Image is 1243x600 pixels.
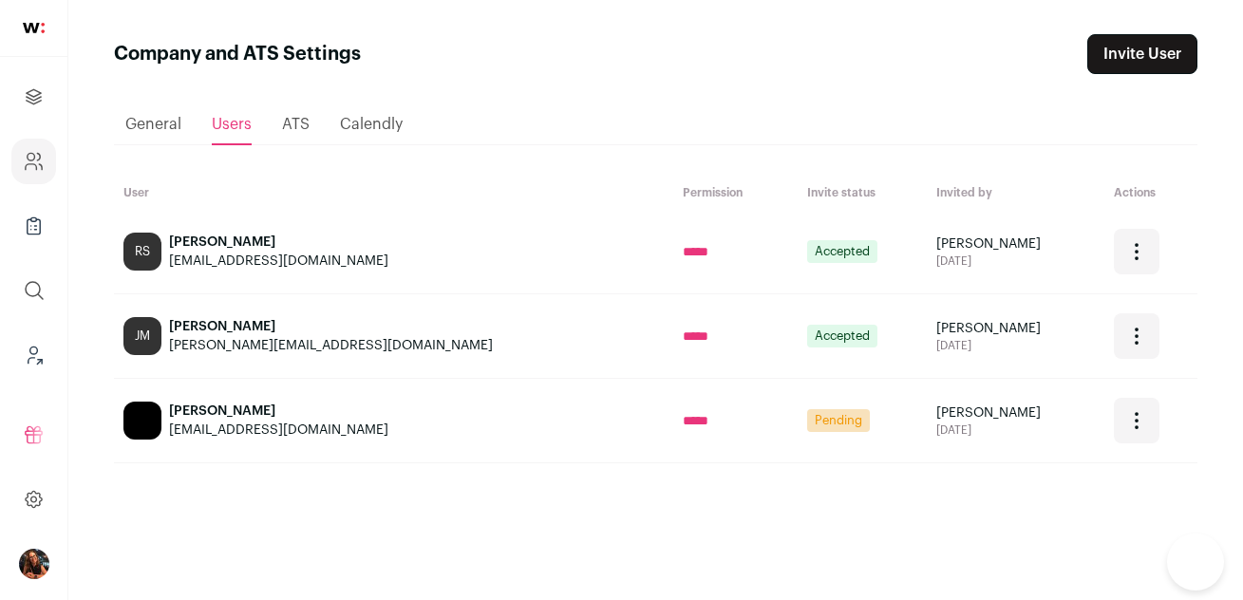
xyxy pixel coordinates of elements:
[169,336,493,355] div: [PERSON_NAME][EMAIL_ADDRESS][DOMAIN_NAME]
[936,253,1095,269] div: [DATE]
[1114,398,1159,443] button: Open dropdown
[23,23,45,33] img: wellfound-shorthand-0d5821cbd27db2630d0214b213865d53afaa358527fdda9d0ea32b1df1b89c2c.svg
[936,403,1095,422] div: [PERSON_NAME]
[169,233,388,252] div: [PERSON_NAME]
[936,234,1095,253] div: [PERSON_NAME]
[11,203,56,249] a: Company Lists
[11,74,56,120] a: Projects
[927,176,1104,210] th: Invited by
[212,117,252,132] span: Users
[1104,176,1197,210] th: Actions
[169,402,388,421] div: [PERSON_NAME]
[11,139,56,184] a: Company and ATS Settings
[19,549,49,579] img: 13968079-medium_jpg
[1114,229,1159,274] button: Open dropdown
[807,240,877,263] span: Accepted
[936,422,1095,438] div: [DATE]
[169,252,388,271] div: [EMAIL_ADDRESS][DOMAIN_NAME]
[936,319,1095,338] div: [PERSON_NAME]
[673,176,798,210] th: Permission
[282,105,310,143] a: ATS
[11,332,56,378] a: Leads (Backoffice)
[807,325,877,347] span: Accepted
[798,176,926,210] th: Invite status
[1167,534,1224,591] iframe: Help Scout Beacon - Open
[169,421,388,440] div: [EMAIL_ADDRESS][DOMAIN_NAME]
[123,317,161,355] div: JM
[123,402,161,440] img: blank-avatar.png
[123,233,161,271] div: RS
[807,409,870,432] span: Pending
[125,117,181,132] span: General
[1114,313,1159,359] button: Open dropdown
[1087,34,1197,74] a: Invite User
[340,117,403,132] span: Calendly
[19,549,49,579] button: Open dropdown
[282,117,310,132] span: ATS
[114,41,361,67] h1: Company and ATS Settings
[114,176,673,210] th: User
[125,105,181,143] a: General
[169,317,493,336] div: [PERSON_NAME]
[936,338,1095,353] div: [DATE]
[340,105,403,143] a: Calendly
